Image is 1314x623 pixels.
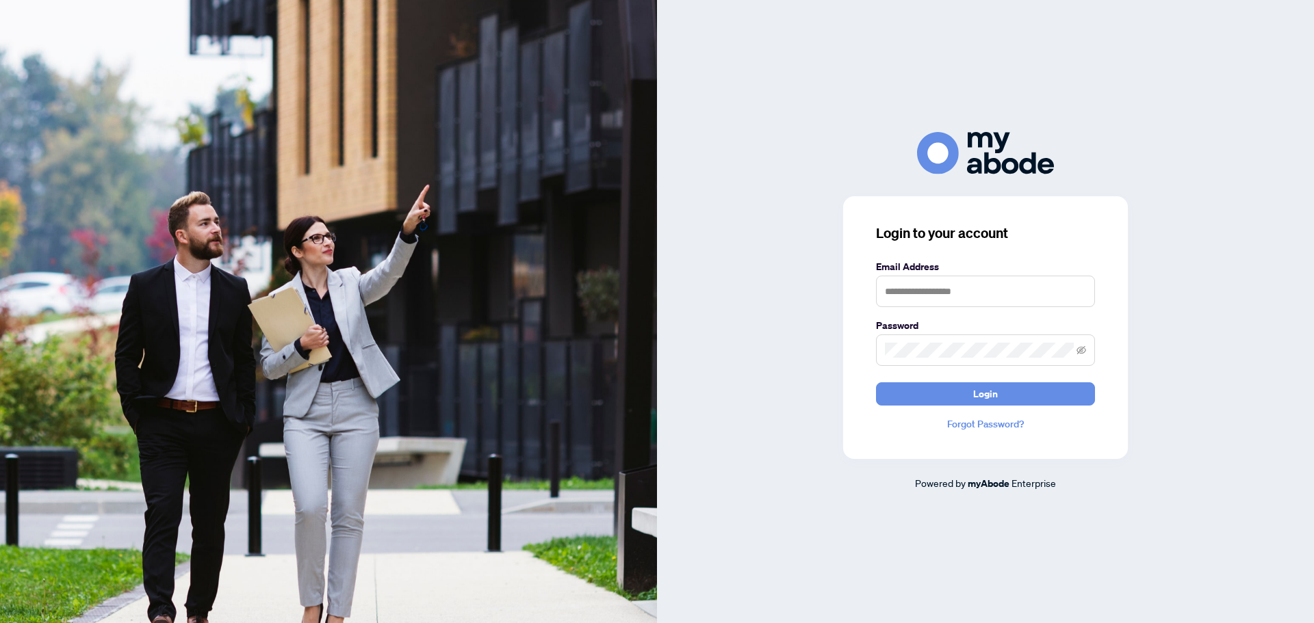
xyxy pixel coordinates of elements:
[876,318,1095,333] label: Password
[915,477,966,489] span: Powered by
[876,416,1095,432] a: Forgot Password?
[1012,477,1056,489] span: Enterprise
[876,259,1095,274] label: Email Address
[968,476,1009,491] a: myAbode
[973,383,998,405] span: Login
[876,224,1095,243] h3: Login to your account
[917,132,1054,174] img: ma-logo
[876,382,1095,406] button: Login
[1077,345,1086,355] span: eye-invisible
